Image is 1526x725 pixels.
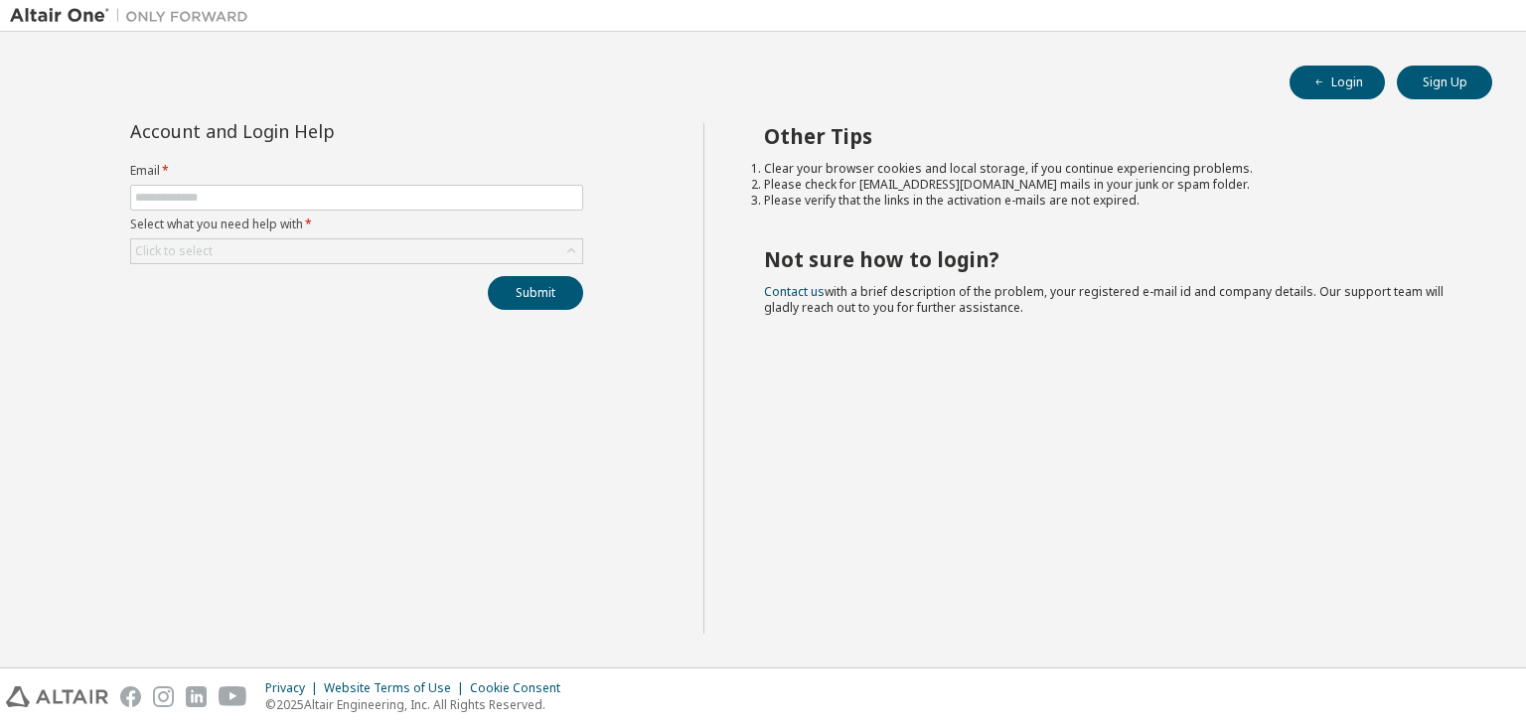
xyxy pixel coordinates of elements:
img: facebook.svg [120,686,141,707]
div: Click to select [135,243,213,259]
div: Cookie Consent [470,680,572,696]
img: youtube.svg [219,686,247,707]
h2: Other Tips [764,123,1457,149]
img: altair_logo.svg [6,686,108,707]
div: Click to select [131,239,582,263]
div: Website Terms of Use [324,680,470,696]
li: Clear your browser cookies and local storage, if you continue experiencing problems. [764,161,1457,177]
img: Altair One [10,6,258,26]
p: © 2025 Altair Engineering, Inc. All Rights Reserved. [265,696,572,713]
span: with a brief description of the problem, your registered e-mail id and company details. Our suppo... [764,283,1444,316]
li: Please check for [EMAIL_ADDRESS][DOMAIN_NAME] mails in your junk or spam folder. [764,177,1457,193]
li: Please verify that the links in the activation e-mails are not expired. [764,193,1457,209]
div: Account and Login Help [130,123,493,139]
img: instagram.svg [153,686,174,707]
button: Sign Up [1397,66,1492,99]
label: Email [130,163,583,179]
a: Contact us [764,283,825,300]
div: Privacy [265,680,324,696]
img: linkedin.svg [186,686,207,707]
h2: Not sure how to login? [764,246,1457,272]
label: Select what you need help with [130,217,583,232]
button: Submit [488,276,583,310]
button: Login [1290,66,1385,99]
